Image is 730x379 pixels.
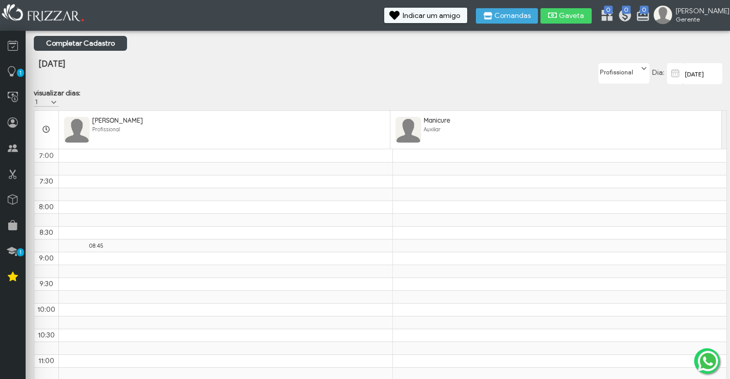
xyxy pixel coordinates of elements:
label: Profissional [599,64,640,76]
img: FuncionarioFotoBean_get.xhtml [64,117,90,143]
span: 7:30 [39,177,53,186]
span: 10:00 [37,305,55,314]
span: 0 [604,6,613,14]
a: [PERSON_NAME] Gerente [654,6,725,26]
img: calendar-01.svg [669,67,682,79]
a: Completar Cadastro [34,36,127,51]
a: 0 [618,8,628,25]
span: 10:30 [38,331,55,340]
button: Indicar um amigo [384,8,467,23]
span: 0 [622,6,631,14]
label: 1 [34,97,50,106]
button: Comandas [476,8,538,24]
span: 0 [640,6,649,14]
span: [DATE] [38,58,65,69]
span: [PERSON_NAME] [676,7,722,15]
span: 1 [17,69,24,77]
span: 8:00 [39,203,54,211]
span: 9:00 [39,254,54,263]
button: Gaveta [540,8,592,24]
span: Comandas [494,12,531,19]
label: visualizar dias: [34,89,80,97]
span: 8:30 [39,228,53,237]
a: 0 [636,8,646,25]
span: Dia: [652,68,664,77]
span: 9:30 [39,280,53,288]
span: 11:00 [38,356,54,365]
a: 0 [600,8,610,25]
span: Manicure [424,116,450,124]
img: whatsapp.png [696,349,720,373]
span: Auxiliar [424,126,441,133]
span: Profissional [92,126,120,133]
span: 1 [17,248,24,256]
span: Indicar um amigo [403,12,460,19]
input: data [684,63,722,84]
img: FuncionarioFotoBean_get.xhtml [395,117,421,143]
span: [PERSON_NAME] [92,116,143,124]
span: Gaveta [559,12,585,19]
span: Gerente [676,15,722,23]
div: 08:45 [89,242,115,249]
